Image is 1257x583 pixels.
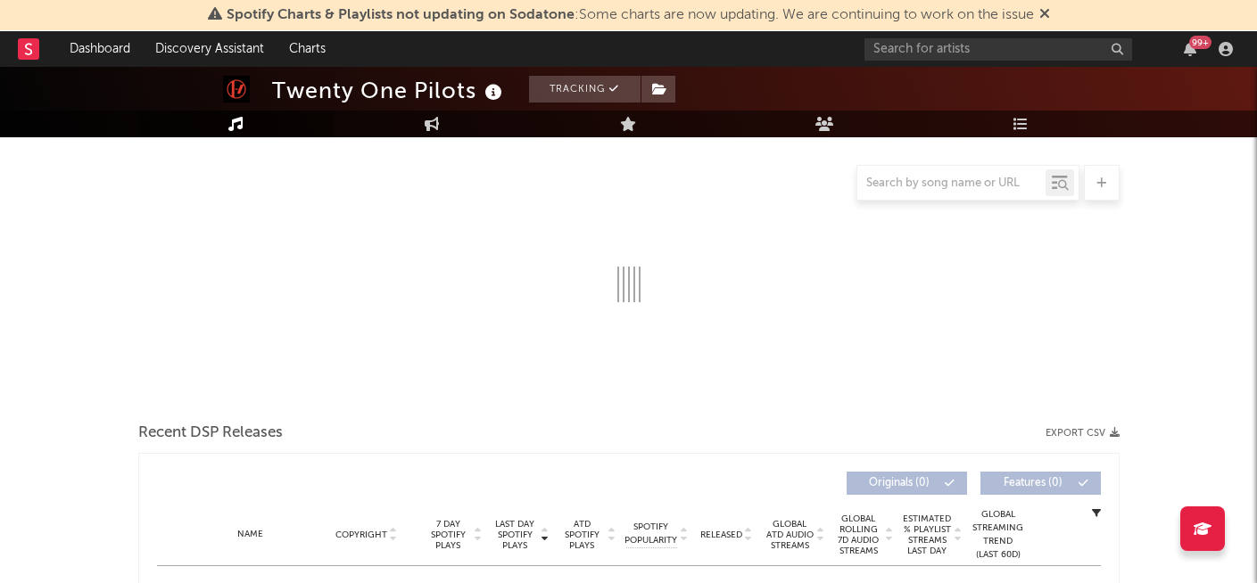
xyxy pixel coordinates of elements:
[980,472,1101,495] button: Features(0)
[529,76,641,103] button: Tracking
[1039,8,1050,22] span: Dismiss
[858,478,940,489] span: Originals ( 0 )
[138,423,283,444] span: Recent DSP Releases
[492,519,539,551] span: Last Day Spotify Plays
[903,513,952,556] span: Estimated % Playlist Streams Last Day
[972,508,1025,562] div: Global Streaming Trend (Last 60D)
[277,31,338,67] a: Charts
[193,528,310,541] div: Name
[425,519,472,551] span: 7 Day Spotify Plays
[992,478,1074,489] span: Features ( 0 )
[335,530,387,540] span: Copyright
[558,519,606,551] span: ATD Spotify Plays
[624,521,677,547] span: Spotify Popularity
[765,519,815,551] span: Global ATD Audio Streams
[227,8,575,22] span: Spotify Charts & Playlists not updating on Sodatone
[272,76,507,105] div: Twenty One Pilots
[1046,428,1120,439] button: Export CSV
[57,31,143,67] a: Dashboard
[143,31,277,67] a: Discovery Assistant
[700,530,742,540] span: Released
[847,472,967,495] button: Originals(0)
[864,38,1132,61] input: Search for artists
[857,177,1046,191] input: Search by song name or URL
[834,513,883,556] span: Global Rolling 7D Audio Streams
[1189,36,1212,49] div: 99 +
[227,8,1034,22] span: : Some charts are now updating. We are continuing to work on the issue
[1184,42,1196,56] button: 99+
